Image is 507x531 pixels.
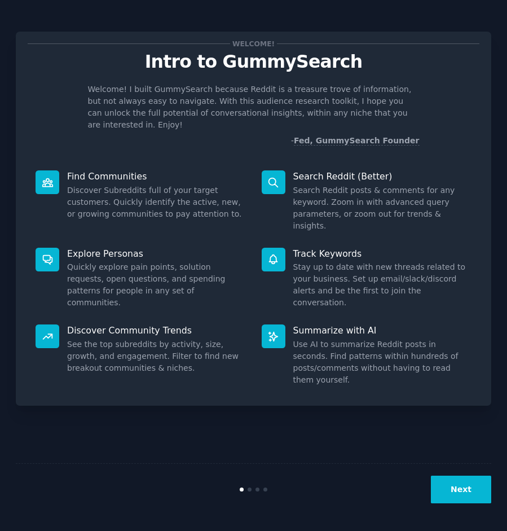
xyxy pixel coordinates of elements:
p: Intro to GummySearch [28,52,479,72]
p: Search Reddit (Better) [293,170,472,182]
p: Discover Community Trends [67,324,246,336]
dd: Discover Subreddits full of your target customers. Quickly identify the active, new, or growing c... [67,185,246,220]
span: Welcome! [230,38,276,50]
p: Explore Personas [67,248,246,260]
p: Welcome! I built GummySearch because Reddit is a treasure trove of information, but not always ea... [88,84,420,131]
dd: Search Reddit posts & comments for any keyword. Zoom in with advanced query parameters, or zoom o... [293,185,472,232]
p: Summarize with AI [293,324,472,336]
p: Track Keywords [293,248,472,260]
a: Fed, GummySearch Founder [294,136,420,146]
dd: Stay up to date with new threads related to your business. Set up email/slack/discord alerts and ... [293,261,472,309]
dd: Quickly explore pain points, solution requests, open questions, and spending patterns for people ... [67,261,246,309]
div: - [291,135,420,147]
dd: See the top subreddits by activity, size, growth, and engagement. Filter to find new breakout com... [67,339,246,374]
p: Find Communities [67,170,246,182]
button: Next [431,476,491,503]
dd: Use AI to summarize Reddit posts in seconds. Find patterns within hundreds of posts/comments with... [293,339,472,386]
